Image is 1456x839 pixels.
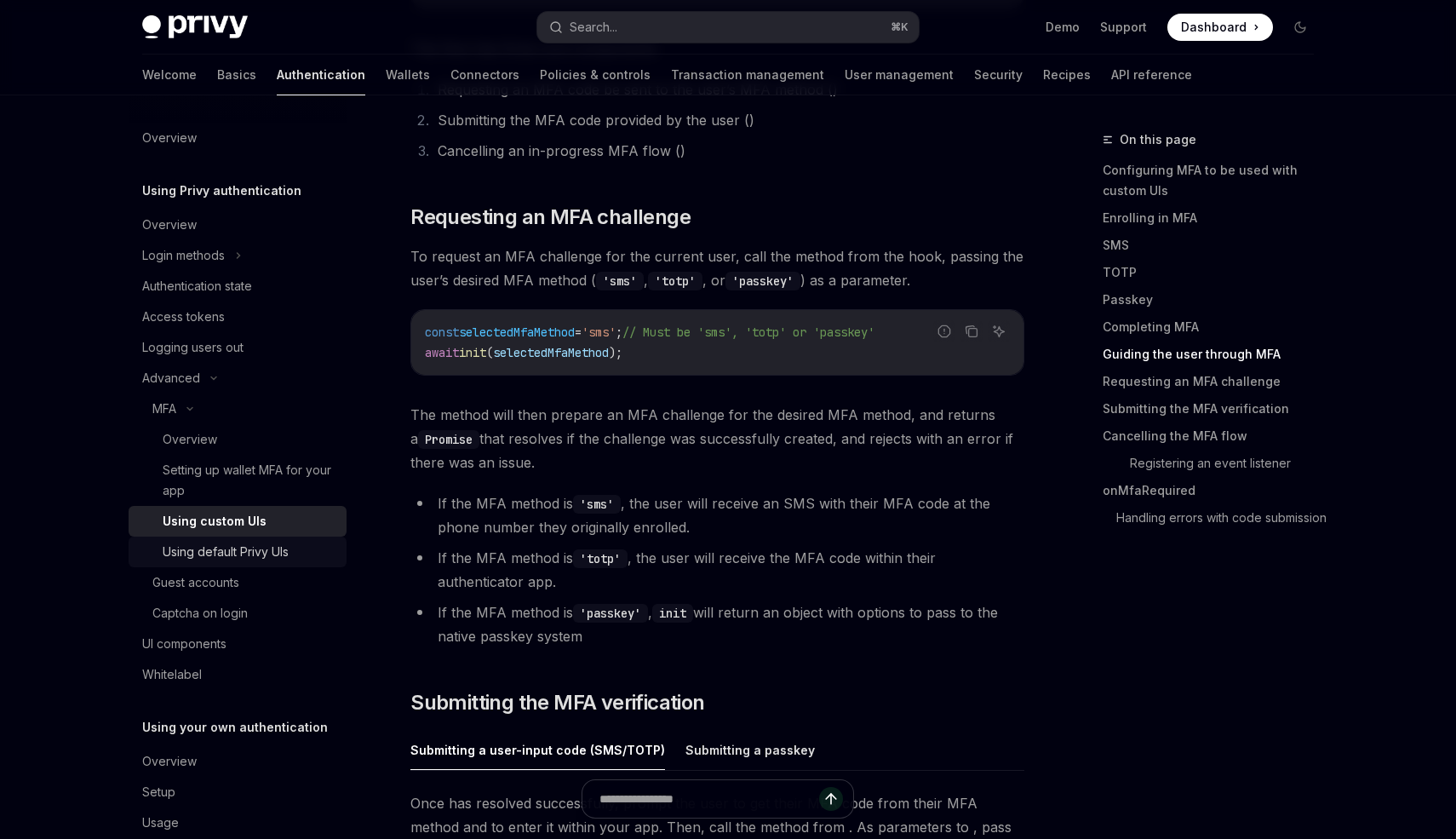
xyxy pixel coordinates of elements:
[988,320,1010,342] button: Ask AI
[652,604,693,623] code: init
[671,55,824,95] a: Transaction management
[163,429,217,450] div: Overview
[152,572,239,593] div: Guest accounts
[573,495,621,514] code: 'sms'
[163,542,289,562] div: Using default Privy UIs
[1103,395,1327,422] a: Submitting the MFA verification
[573,549,628,568] code: 'totp'
[609,345,622,360] span: );
[1103,157,1327,204] a: Configuring MFA to be used with custom UIs
[142,15,248,39] img: dark logo
[386,55,430,95] a: Wallets
[142,128,197,148] div: Overview
[217,55,256,95] a: Basics
[410,546,1024,594] li: If the MFA method is , the user will receive the MFA code within their authenticator app.
[129,271,347,302] a: Authentication state
[1103,477,1327,504] a: onMfaRequired
[1103,313,1327,341] a: Completing MFA
[152,399,176,419] div: MFA
[129,567,347,598] a: Guest accounts
[459,345,486,360] span: init
[142,368,200,388] div: Advanced
[685,730,815,770] button: Submitting a passkey
[163,511,267,532] div: Using custom UIs
[845,55,954,95] a: User management
[129,629,347,659] a: UI components
[1116,504,1327,532] a: Handling errors with code submission
[410,403,1024,474] span: The method will then prepare an MFA challenge for the desired MFA method, and returns a that reso...
[1103,286,1327,313] a: Passkey
[1103,259,1327,286] a: TOTP
[163,460,336,501] div: Setting up wallet MFA for your app
[410,601,1024,648] li: If the MFA method is , will return an object with options to pass to the native passkey system
[1046,19,1080,36] a: Demo
[142,664,202,685] div: Whitelabel
[725,272,800,290] code: 'passkey'
[142,55,197,95] a: Welcome
[1111,55,1192,95] a: API reference
[277,55,365,95] a: Authentication
[129,777,347,807] a: Setup
[1103,204,1327,232] a: Enrolling in MFA
[570,17,617,37] div: Search...
[142,717,328,738] h5: Using your own authentication
[1043,55,1091,95] a: Recipes
[129,123,347,153] a: Overview
[933,320,955,342] button: Report incorrect code
[142,215,197,235] div: Overview
[410,730,665,770] button: Submitting a user-input code (SMS/TOTP)
[410,689,704,716] span: Submitting the MFA verification
[582,325,616,340] span: 'sms'
[1100,19,1147,36] a: Support
[1103,341,1327,368] a: Guiding the user through MFA
[616,325,622,340] span: ;
[486,345,493,360] span: (
[433,108,1024,132] li: Submitting the MFA code provided by the user ()
[410,244,1024,292] span: To request an MFA challenge for the current user, call the method from the hook, passing the user...
[819,787,843,811] button: Send message
[425,345,459,360] span: await
[142,307,225,327] div: Access tokens
[575,325,582,340] span: =
[410,204,691,231] span: Requesting an MFA challenge
[1167,14,1273,41] a: Dashboard
[129,598,347,629] a: Captcha on login
[129,807,347,838] a: Usage
[450,55,519,95] a: Connectors
[537,12,919,43] button: Search...⌘K
[1130,450,1327,477] a: Registering an event listener
[142,782,175,802] div: Setup
[129,659,347,690] a: Whitelabel
[1103,422,1327,450] a: Cancelling the MFA flow
[142,245,225,266] div: Login methods
[1103,368,1327,395] a: Requesting an MFA challenge
[596,272,644,290] code: 'sms'
[142,337,244,358] div: Logging users out
[142,751,197,772] div: Overview
[152,603,248,624] div: Captcha on login
[129,537,347,567] a: Using default Privy UIs
[433,139,1024,163] li: Cancelling an in-progress MFA flow ()
[142,813,179,833] div: Usage
[410,491,1024,539] li: If the MFA method is , the user will receive an SMS with their MFA code at the phone number they ...
[129,210,347,240] a: Overview
[1287,14,1314,41] button: Toggle dark mode
[129,332,347,363] a: Logging users out
[425,325,459,340] span: const
[540,55,651,95] a: Policies & controls
[974,55,1023,95] a: Security
[129,455,347,506] a: Setting up wallet MFA for your app
[142,276,252,296] div: Authentication state
[142,181,301,201] h5: Using Privy authentication
[573,604,648,623] code: 'passkey'
[493,345,609,360] span: selectedMfaMethod
[1120,129,1196,150] span: On this page
[129,506,347,537] a: Using custom UIs
[891,20,909,34] span: ⌘ K
[648,272,702,290] code: 'totp'
[622,325,874,340] span: // Must be 'sms', 'totp' or 'passkey'
[1181,19,1247,36] span: Dashboard
[418,430,479,449] code: Promise
[459,325,575,340] span: selectedMfaMethod
[129,424,347,455] a: Overview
